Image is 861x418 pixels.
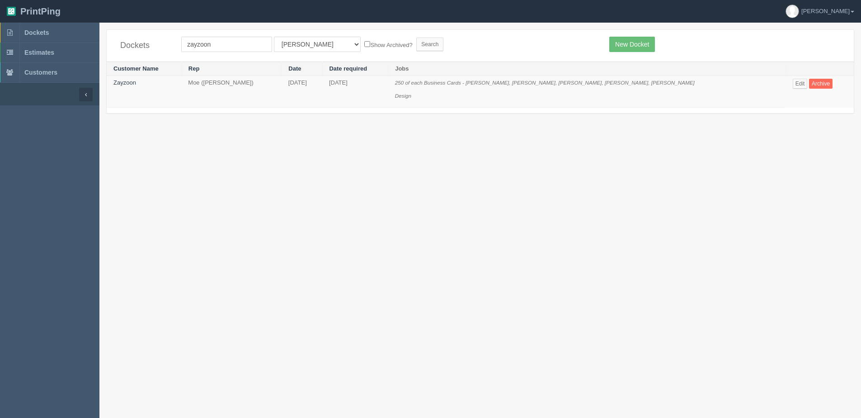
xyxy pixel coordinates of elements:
[7,7,16,16] img: logo-3e63b451c926e2ac314895c53de4908e5d424f24456219fb08d385ab2e579770.png
[181,76,282,108] td: Moe ([PERSON_NAME])
[181,37,272,52] input: Customer Name
[395,93,411,99] i: Design
[282,76,322,108] td: [DATE]
[24,49,54,56] span: Estimates
[288,65,301,72] a: Date
[24,29,49,36] span: Dockets
[322,76,388,108] td: [DATE]
[388,62,786,76] th: Jobs
[329,65,367,72] a: Date required
[188,65,200,72] a: Rep
[786,5,799,18] img: avatar_default-7531ab5dedf162e01f1e0bb0964e6a185e93c5c22dfe317fb01d7f8cd2b1632c.jpg
[120,41,168,50] h4: Dockets
[609,37,655,52] a: New Docket
[809,79,833,89] a: Archive
[364,41,370,47] input: Show Archived?
[793,79,808,89] a: Edit
[395,80,695,85] i: 250 of each Business Cards - [PERSON_NAME], [PERSON_NAME], [PERSON_NAME], [PERSON_NAME], [PERSON_...
[416,38,443,51] input: Search
[364,39,412,50] label: Show Archived?
[113,79,136,86] a: Zayzoon
[24,69,57,76] span: Customers
[113,65,159,72] a: Customer Name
